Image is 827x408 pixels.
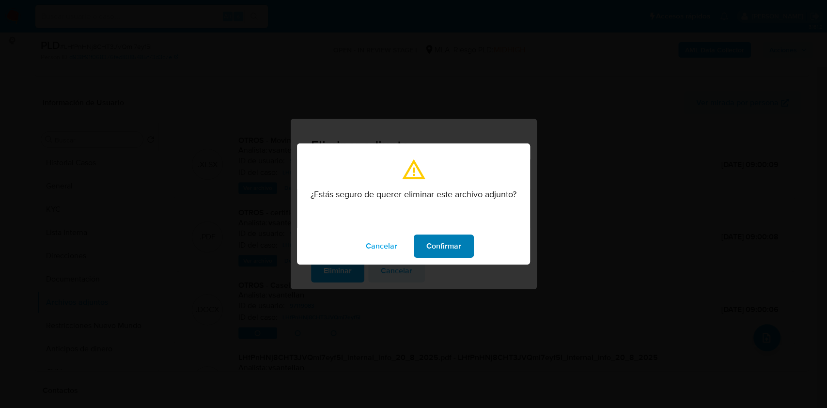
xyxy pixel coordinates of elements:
span: Cancelar [366,235,397,257]
div: modal_confirmation.title [297,143,530,265]
button: modal_confirmation.cancel [353,235,410,258]
p: ¿Estás seguro de querer eliminar este archivo adjunto? [311,189,516,200]
button: modal_confirmation.confirm [414,235,474,258]
span: Confirmar [426,235,461,257]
